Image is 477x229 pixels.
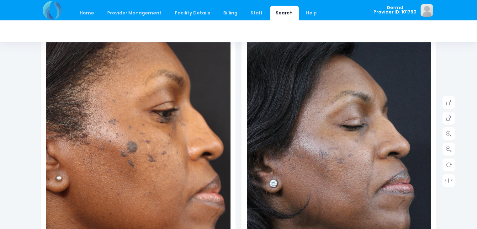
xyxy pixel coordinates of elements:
a: Provider Management [101,6,168,20]
a: Help [300,6,323,20]
a: Search [270,6,299,20]
a: Home [74,6,100,20]
span: Dermd Provider ID: 101750 [374,5,416,14]
img: image [421,4,433,17]
a: Billing [217,6,243,20]
a: Facility Details [169,6,216,20]
a: Staff [245,6,269,20]
a: > | < [443,174,455,187]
